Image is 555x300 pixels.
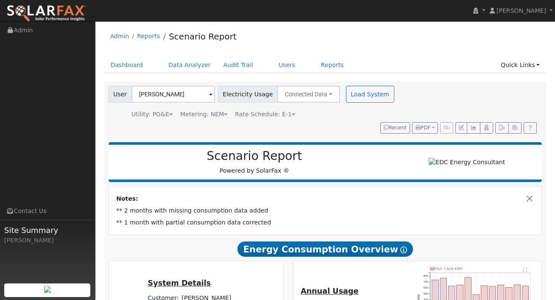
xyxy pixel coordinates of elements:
[110,33,129,39] a: Admin
[113,149,396,175] div: Powered by SolarFax ®
[116,195,138,202] strong: Notes:
[237,241,413,257] span: Energy Consumption Overview
[412,122,438,134] button: PDF
[525,194,534,203] button: Close
[495,122,508,134] button: Export Interval Data
[301,287,358,295] u: Annual Usage
[424,292,429,295] text: 500
[416,125,431,131] span: PDF
[4,236,91,245] div: [PERSON_NAME]
[115,205,536,216] td: ** 2 months with missing consumption data added
[104,57,150,73] a: Dashboard
[109,86,132,103] span: User
[162,57,217,73] a: Data Analyzer
[455,122,467,134] button: Edit User
[436,266,463,271] text: Pull 7,828 kWh
[400,247,407,253] i: Show Help
[44,286,51,293] img: retrieve
[524,122,537,134] a: Help Link
[218,86,278,103] span: Electricity Usage
[480,122,493,134] button: Login As
[315,57,350,73] a: Reports
[496,7,546,14] span: [PERSON_NAME]
[424,286,429,289] text: 600
[424,280,429,283] text: 700
[148,279,211,287] u: System Details
[346,86,394,103] button: Load System
[131,86,215,103] input: Select a User
[217,57,259,73] a: Audit Trail
[169,31,237,42] a: Scenario Report
[4,224,91,236] span: Site Summary
[131,110,173,119] div: Utility: PG&E
[424,274,429,277] text: 800
[508,122,522,134] button: Settings
[523,267,527,272] text: 
[137,33,160,39] a: Reports
[429,158,505,167] img: EDC Energy Consultant
[380,122,410,134] button: Recent
[235,111,296,118] span: Alias: HE1
[180,110,228,119] div: Metering: NEM
[494,57,546,73] a: Quick Links
[6,5,86,22] img: SolarFax
[115,216,536,228] td: ** 1 month with partial consumption data corrected
[272,57,302,73] a: Users
[277,86,340,103] button: Connected Data
[467,122,480,134] button: Multi-Series Graph
[117,149,392,163] h2: Scenario Report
